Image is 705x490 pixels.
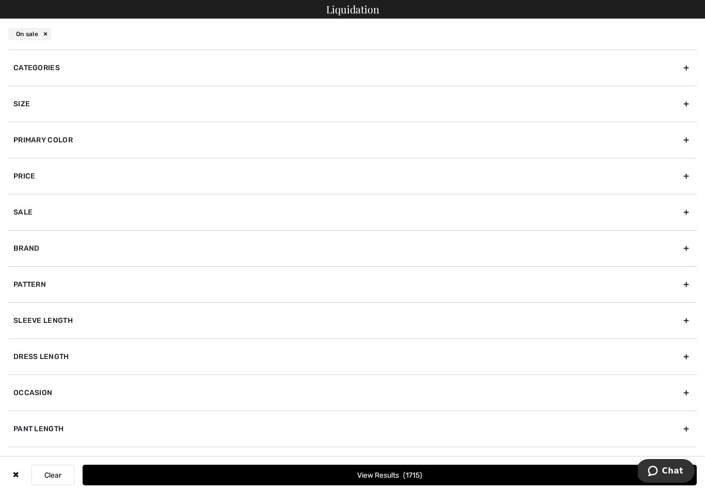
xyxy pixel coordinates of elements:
[8,411,697,447] div: Pant Length
[8,28,51,40] div: On sale
[8,447,697,483] div: Pant Fit
[83,465,697,485] button: View Results1715
[8,194,697,230] div: Sale
[403,471,422,480] span: 1715
[8,122,697,158] div: Primary Color
[638,459,695,485] iframe: Opens a widget where you can chat to one of our agents
[8,158,697,194] div: Price
[8,230,697,266] div: Brand
[8,86,697,122] div: Size
[31,465,74,485] button: Clear
[8,302,697,338] div: Sleeve length
[8,465,23,485] div: ✖
[8,266,697,302] div: Pattern
[8,338,697,374] div: Dress Length
[8,374,697,411] div: Occasion
[8,50,697,86] div: Categories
